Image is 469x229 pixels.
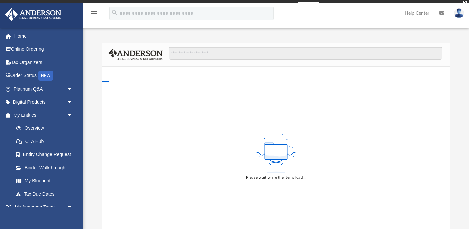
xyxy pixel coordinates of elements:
[463,1,467,5] div: close
[90,13,98,17] a: menu
[67,109,80,122] span: arrow_drop_down
[67,82,80,96] span: arrow_drop_down
[9,174,80,188] a: My Blueprint
[5,82,83,96] a: Platinum Q&Aarrow_drop_down
[90,9,98,17] i: menu
[169,47,442,60] input: Search files and folders
[246,175,306,181] div: Please wait while the items load...
[111,9,118,16] i: search
[5,96,83,109] a: Digital Productsarrow_drop_down
[5,43,83,56] a: Online Ordering
[9,122,83,135] a: Overview
[9,148,83,161] a: Entity Change Request
[38,71,53,81] div: NEW
[454,8,464,18] img: User Pic
[9,135,83,148] a: CTA Hub
[67,96,80,109] span: arrow_drop_down
[5,109,83,122] a: My Entitiesarrow_drop_down
[5,29,83,43] a: Home
[5,56,83,69] a: Tax Organizers
[9,161,83,174] a: Binder Walkthrough
[9,187,83,201] a: Tax Due Dates
[298,2,319,10] a: survey
[5,201,80,214] a: My Anderson Teamarrow_drop_down
[67,201,80,214] span: arrow_drop_down
[5,69,83,83] a: Order StatusNEW
[150,2,295,10] div: Get a chance to win 6 months of Platinum for free just by filling out this
[3,8,63,21] img: Anderson Advisors Platinum Portal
